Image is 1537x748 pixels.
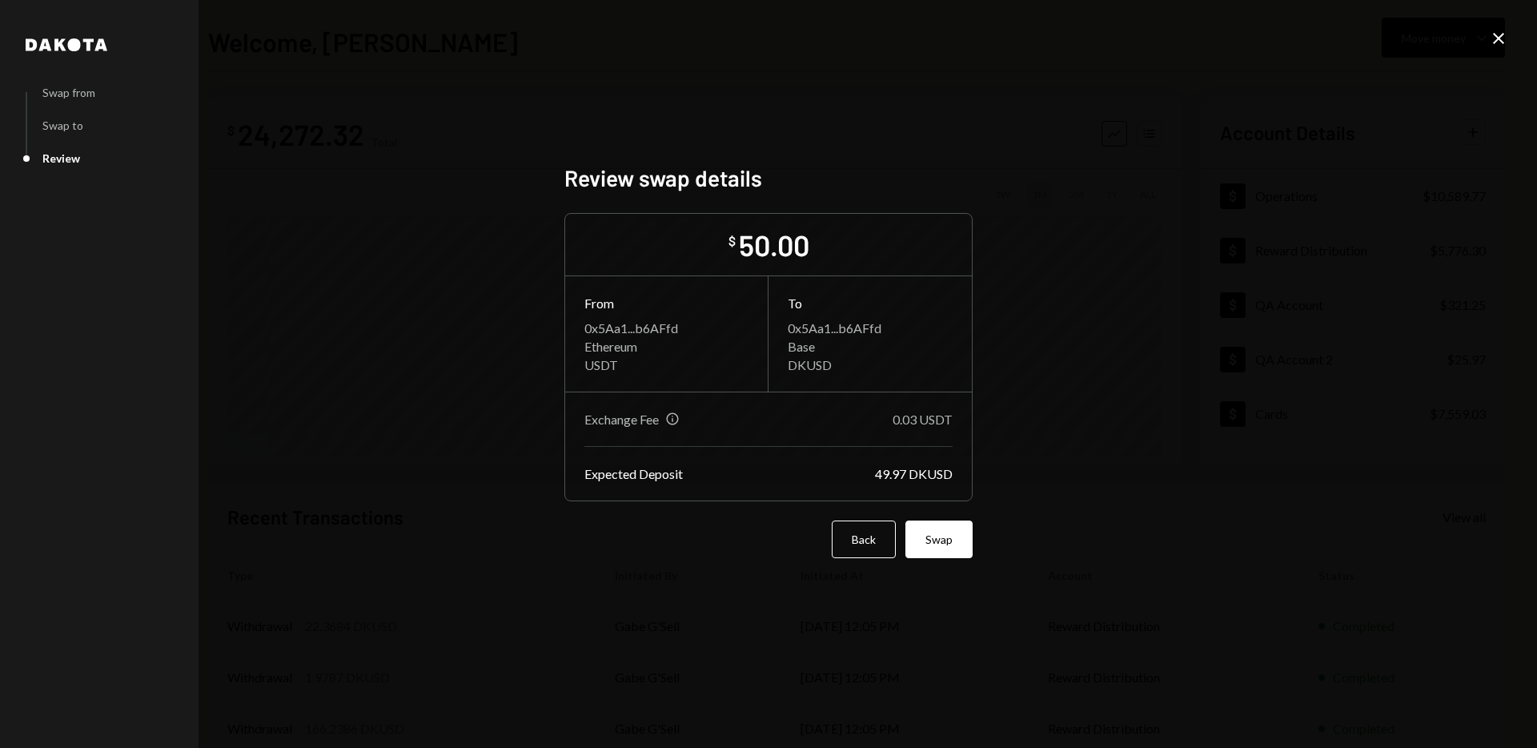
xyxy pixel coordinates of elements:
div: USDT [584,357,748,372]
div: 0x5Aa1...b6AFfd [584,320,748,336]
div: To [788,296,953,311]
div: 0x5Aa1...b6AFfd [788,320,953,336]
button: Back [832,521,896,558]
div: Review [42,151,80,165]
div: 0.03 USDT [893,412,953,427]
div: Swap to [42,119,83,132]
div: Expected Deposit [584,466,683,481]
div: From [584,296,748,311]
div: 49.97 DKUSD [875,466,953,481]
div: Exchange Fee [584,412,659,427]
div: DKUSD [788,357,953,372]
div: $ [728,233,736,249]
button: Swap [905,521,973,558]
h2: Review swap details [564,163,973,194]
div: Ethereum [584,339,748,354]
div: Swap from [42,86,95,99]
div: 50.00 [739,227,809,263]
div: Base [788,339,953,354]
